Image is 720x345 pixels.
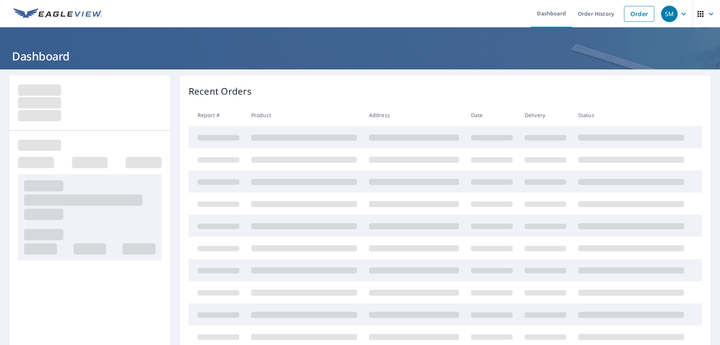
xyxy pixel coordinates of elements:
th: Report # [189,104,245,126]
p: Recent Orders [189,84,252,98]
h1: Dashboard [9,48,711,64]
img: EV Logo [13,8,102,20]
th: Date [465,104,519,126]
div: SM [661,6,678,22]
th: Address [363,104,465,126]
th: Product [245,104,363,126]
th: Delivery [519,104,572,126]
th: Status [572,104,690,126]
a: Order [624,6,654,22]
